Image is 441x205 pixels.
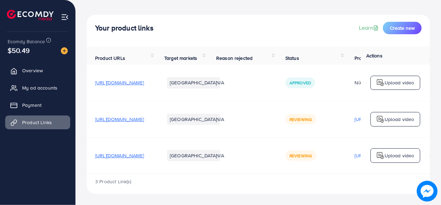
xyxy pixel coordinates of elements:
[366,52,383,59] span: Actions
[385,115,414,123] p: Upload video
[417,181,438,202] img: image
[22,102,42,109] span: Payment
[376,151,385,160] img: logo
[355,55,385,62] span: Product video
[290,153,312,159] span: Reviewing
[5,98,70,112] a: Payment
[383,22,422,34] button: Create new
[5,81,70,95] a: My ad accounts
[385,151,414,160] p: Upload video
[22,84,57,91] span: My ad accounts
[7,10,54,20] img: logo
[385,78,414,87] p: Upload video
[355,115,403,123] p: [URL][DOMAIN_NAME]
[5,64,70,77] a: Overview
[95,79,144,86] span: [URL][DOMAIN_NAME]
[359,24,380,32] a: Learn
[61,13,69,21] img: menu
[376,78,385,87] img: logo
[290,117,312,122] span: Reviewing
[95,24,154,32] h4: Your product links
[95,55,125,62] span: Product URLs
[5,115,70,129] a: Product Links
[167,114,220,125] li: [GEOGRAPHIC_DATA]
[167,150,220,161] li: [GEOGRAPHIC_DATA]
[216,152,224,159] span: N/A
[164,55,197,62] span: Target markets
[22,67,43,74] span: Overview
[355,151,403,160] p: [URL][DOMAIN_NAME]
[95,152,144,159] span: [URL][DOMAIN_NAME]
[355,79,403,86] div: N/A
[8,38,45,45] span: Ecomdy Balance
[216,55,252,62] span: Reason rejected
[8,45,30,55] span: $50.49
[61,47,68,54] img: image
[167,77,220,88] li: [GEOGRAPHIC_DATA]
[95,178,131,185] span: 3 Product Link(s)
[216,79,224,86] span: N/A
[290,80,311,86] span: Approved
[216,116,224,123] span: N/A
[376,115,385,123] img: logo
[285,55,299,62] span: Status
[22,119,52,126] span: Product Links
[95,116,144,123] span: [URL][DOMAIN_NAME]
[390,25,415,31] span: Create new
